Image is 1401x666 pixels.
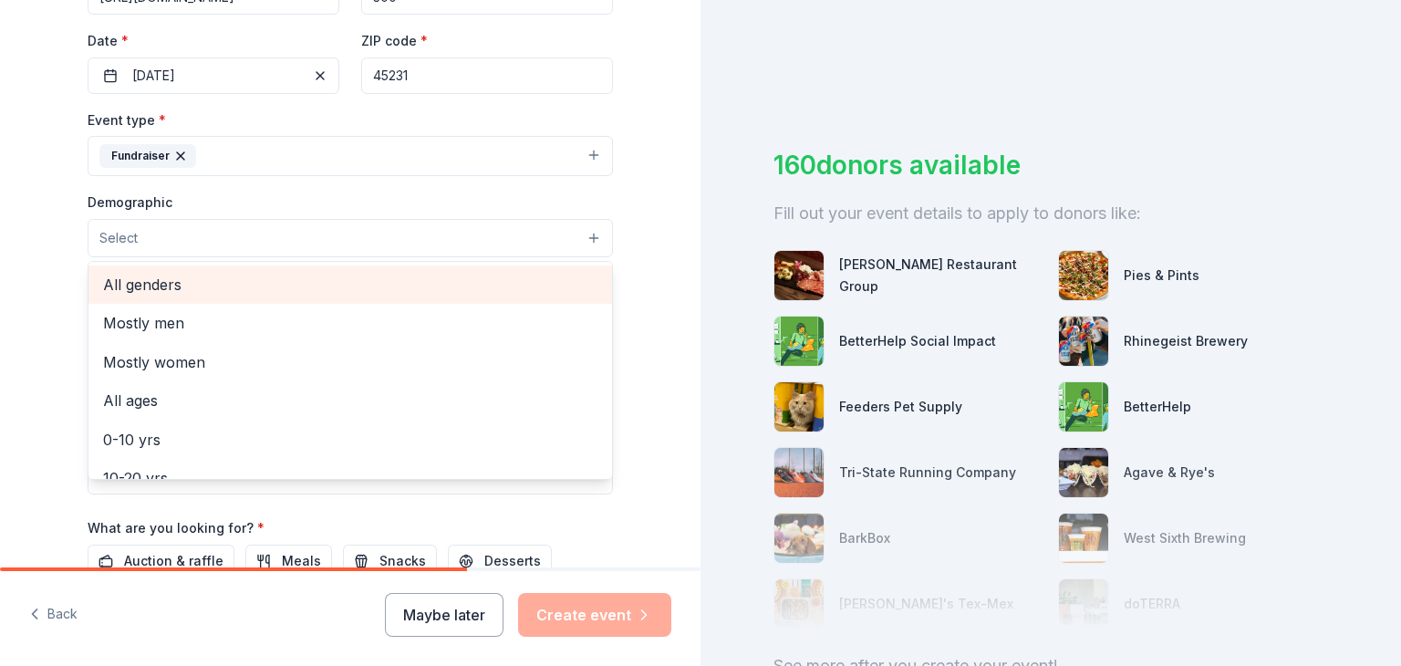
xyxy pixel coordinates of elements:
[88,261,613,480] div: Select
[103,311,597,335] span: Mostly men
[103,350,597,374] span: Mostly women
[103,389,597,412] span: All ages
[103,428,597,452] span: 0-10 yrs
[88,219,613,257] button: Select
[103,466,597,490] span: 10-20 yrs
[103,273,597,297] span: All genders
[99,227,138,249] span: Select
